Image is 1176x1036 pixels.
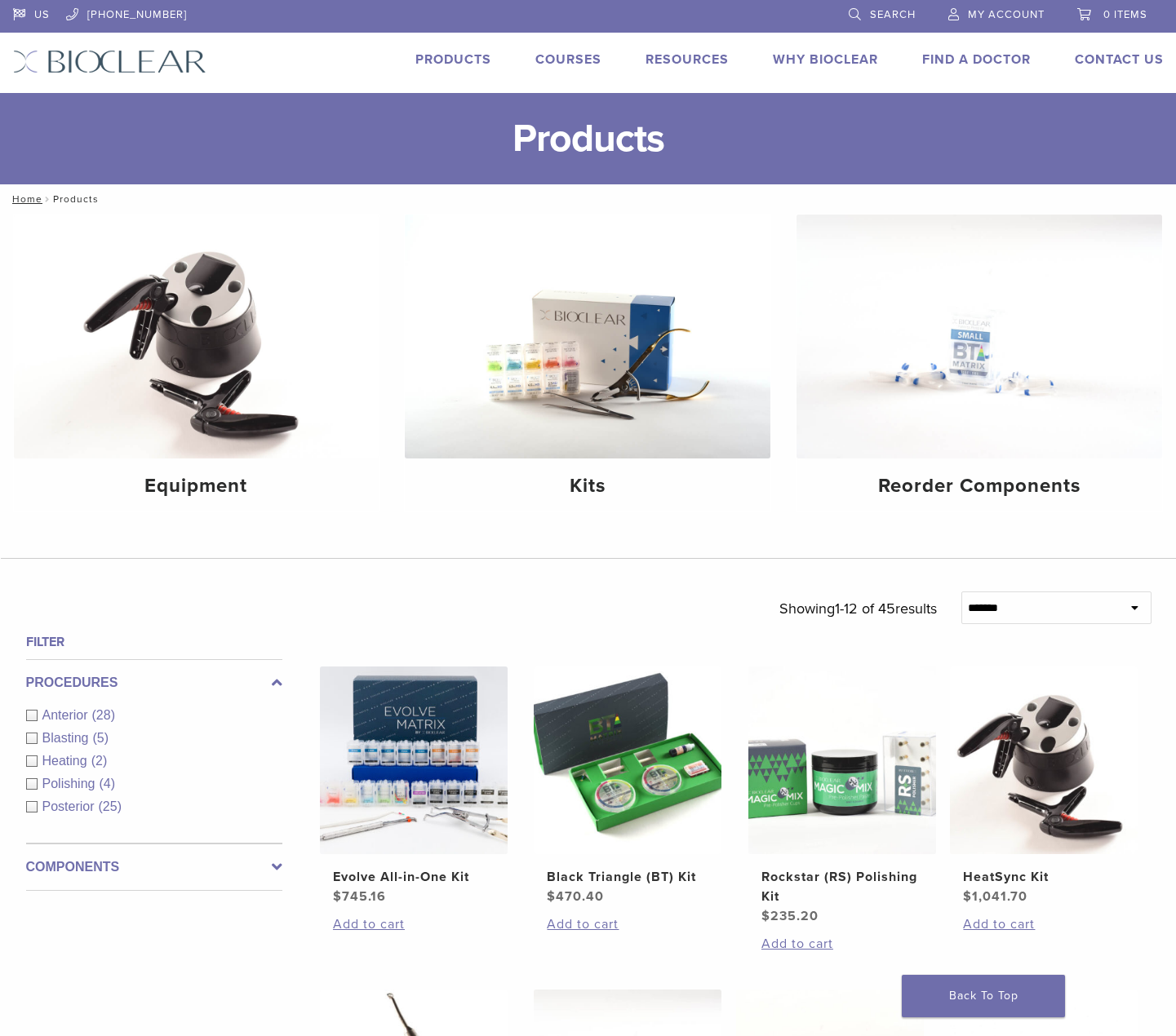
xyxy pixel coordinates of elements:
[26,857,282,877] label: Components
[902,975,1065,1017] a: Back To Top
[7,193,42,205] a: Home
[405,215,770,458] img: Kits
[963,888,972,905] span: $
[773,51,878,68] a: Why Bioclear
[27,472,366,501] h4: Equipment
[320,666,508,854] img: Evolve All-in-One Kit
[14,215,379,458] img: Equipment
[963,888,1027,905] bdi: 1,041.70
[14,215,379,511] a: Equipment
[547,914,708,934] a: Add to cart: “Black Triangle (BT) Kit”
[42,754,91,768] span: Heating
[761,908,819,924] bdi: 235.20
[42,799,99,813] span: Posterior
[535,51,601,68] a: Courses
[547,888,556,905] span: $
[418,472,757,501] h4: Kits
[534,666,721,854] img: Black Triangle (BT) Kit
[91,754,108,768] span: (2)
[1,184,1176,214] nav: Products
[968,8,1045,21] span: My Account
[949,666,1139,906] a: HeatSync KitHeatSync Kit $1,041.70
[779,591,937,626] p: Showing results
[761,908,770,924] span: $
[922,51,1031,68] a: Find A Doctor
[547,867,708,887] h2: Black Triangle (BT) Kit
[405,215,770,511] a: Kits
[319,666,509,906] a: Evolve All-in-One KitEvolve All-in-One Kit $745.16
[533,666,723,906] a: Black Triangle (BT) KitBlack Triangle (BT) Kit $470.40
[646,51,729,68] a: Resources
[99,777,115,790] span: (4)
[333,867,495,887] h2: Evolve All-in-One Kit
[92,731,109,745] span: (5)
[1075,51,1164,68] a: Contact Us
[963,867,1125,887] h2: HeatSync Kit
[42,731,93,745] span: Blasting
[810,472,1149,501] h4: Reorder Components
[870,8,916,21] span: Search
[333,888,342,905] span: $
[92,708,115,722] span: (28)
[761,934,923,954] a: Add to cart: “Rockstar (RS) Polishing Kit”
[547,888,604,905] bdi: 470.40
[415,51,491,68] a: Products
[333,888,386,905] bdi: 745.16
[99,799,122,813] span: (25)
[333,914,495,934] a: Add to cart: “Evolve All-in-One Kit”
[26,632,282,652] h4: Filter
[963,914,1125,934] a: Add to cart: “HeatSync Kit”
[835,600,895,618] span: 1-12 of 45
[1103,8,1147,21] span: 0 items
[748,666,936,854] img: Rockstar (RS) Polishing Kit
[42,195,53,203] span: /
[950,666,1138,854] img: HeatSync Kit
[13,50,206,73] img: Bioclear
[797,215,1162,458] img: Reorder Components
[761,867,923,906] h2: Rockstar (RS) Polishing Kit
[42,708,92,722] span: Anterior
[42,777,100,790] span: Polishing
[797,215,1162,511] a: Reorder Components
[748,666,938,926] a: Rockstar (RS) Polishing KitRockstar (RS) Polishing Kit $235.20
[26,673,282,693] label: Procedures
